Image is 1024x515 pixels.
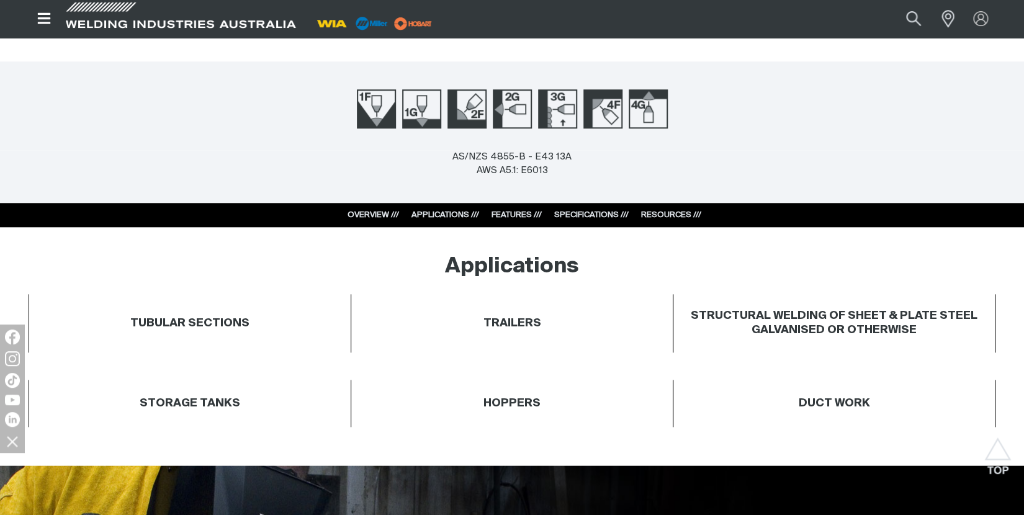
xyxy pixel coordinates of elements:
img: Welding Position 3G Up [538,89,577,128]
h4: HOPPERS [483,396,541,411]
input: Product name or item number... [877,5,935,33]
h2: Applications [445,253,579,280]
a: APPLICATIONS /// [411,211,479,219]
h4: TUBULAR SECTIONS [130,316,249,331]
img: Welding Position 2G [493,89,532,128]
h4: STORAGE TANKS [140,396,240,411]
div: AS/NZS 4855-B - E43 13A AWS A5.1: E6013 [452,150,572,178]
img: Welding Position 4G [629,89,668,128]
img: hide socials [2,431,23,452]
a: RESOURCES /// [641,211,701,219]
a: miller [390,19,436,28]
img: YouTube [5,395,20,405]
img: LinkedIn [5,412,20,427]
img: Instagram [5,351,20,366]
h4: DUCT WORK [680,396,989,411]
h4: TRAILERS [483,316,541,331]
h4: STRUCTURAL WELDING OF SHEET & PLATE STEEL GALVANISED OR OTHERWISE [680,309,989,338]
img: TikTok [5,373,20,388]
button: Search products [892,5,935,33]
img: miller [390,14,436,33]
img: Welding Position 2F [447,89,487,128]
img: Welding Position 4F [583,89,622,128]
a: OVERVIEW /// [348,211,399,219]
img: Facebook [5,329,20,344]
img: Welding Position 1F [357,89,396,128]
a: FEATURES /// [492,211,542,219]
button: Scroll to top [984,437,1012,465]
a: SPECIFICATIONS /// [554,211,629,219]
img: Welding Position 1G [402,89,441,128]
